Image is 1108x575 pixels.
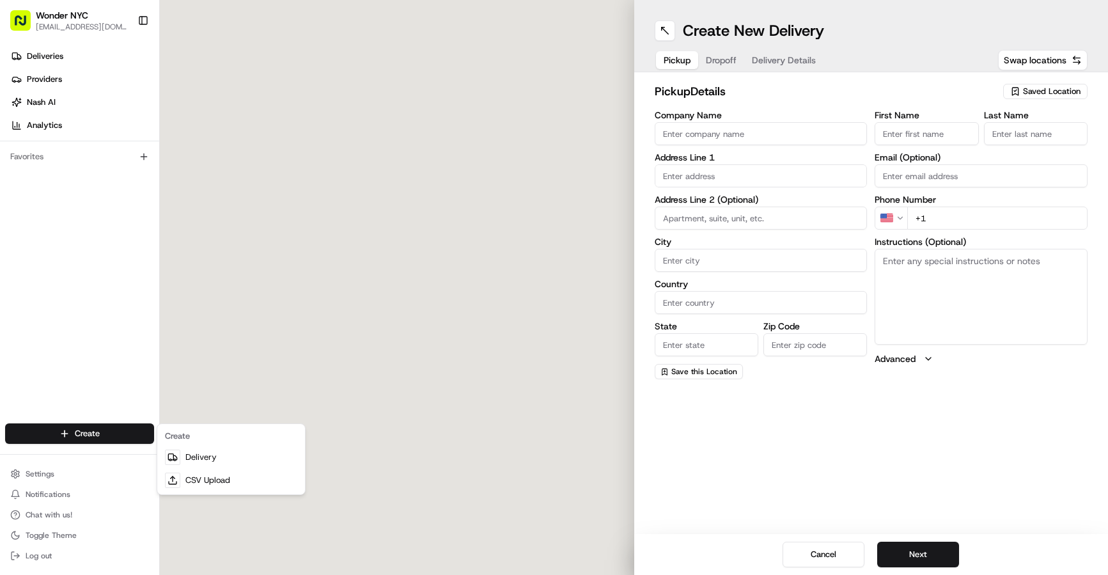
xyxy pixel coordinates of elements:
button: See all [198,164,233,179]
button: Start new chat [217,126,233,141]
div: Past conversations [13,166,82,177]
a: CSV Upload [160,469,302,492]
h1: Create New Delivery [683,20,824,41]
span: Log out [26,551,52,561]
label: Address Line 2 (Optional) [655,195,868,204]
span: • [172,198,176,209]
p: Welcome 👋 [13,51,233,72]
label: State [655,322,758,331]
span: Create [75,428,100,439]
label: Address Line 1 [655,153,868,162]
div: Create [160,427,302,446]
span: Providers [27,74,62,85]
div: Favorites [5,146,154,167]
a: 📗Knowledge Base [8,281,103,304]
span: Saved Location [1023,86,1081,97]
span: Settings [26,469,54,479]
span: Notifications [26,489,70,500]
img: Dianne Alexi Soriano [13,221,33,241]
label: Zip Code [763,322,867,331]
input: Enter phone number [907,207,1088,230]
span: API Documentation [121,286,205,299]
button: Next [877,542,959,567]
label: Last Name [984,111,1088,120]
span: Analytics [27,120,62,131]
input: Enter company name [655,122,868,145]
span: [PERSON_NAME] [PERSON_NAME] [40,198,169,209]
span: Dropoff [706,54,737,67]
span: Pylon [127,317,155,327]
a: 💻API Documentation [103,281,210,304]
img: 1736555255976-a54dd68f-1ca7-489b-9aae-adbdc363a1c4 [13,122,36,145]
img: Nash [13,13,38,38]
img: 1736555255976-a54dd68f-1ca7-489b-9aae-adbdc363a1c4 [26,233,36,244]
button: Cancel [783,542,864,567]
a: Delivery [160,446,302,469]
input: Enter last name [984,122,1088,145]
span: Chat with us! [26,510,72,520]
span: Pickup [664,54,691,67]
span: Save this Location [671,366,737,377]
input: Apartment, suite, unit, etc. [655,207,868,230]
label: City [655,237,868,246]
span: Wonder NYC [36,9,88,22]
span: Knowledge Base [26,286,98,299]
img: 1732323095091-59ea418b-cfe3-43c8-9ae0-d0d06d6fd42c [27,122,50,145]
span: Delivery Details [752,54,816,67]
span: Swap locations [1004,54,1066,67]
input: Enter city [655,249,868,272]
input: Enter email address [875,164,1088,187]
h2: pickup Details [655,83,996,100]
div: Start new chat [58,122,210,135]
a: Powered byPylon [90,317,155,327]
div: 💻 [108,287,118,297]
label: Advanced [875,352,916,365]
input: Enter address [655,164,868,187]
div: 📗 [13,287,23,297]
div: We're available if you need us! [58,135,176,145]
label: Company Name [655,111,868,120]
span: [DATE] [179,233,205,243]
label: Phone Number [875,195,1088,204]
input: Enter country [655,291,868,314]
input: Enter zip code [763,333,867,356]
input: Enter state [655,333,758,356]
span: Deliveries [27,51,63,62]
label: Instructions (Optional) [875,237,1088,246]
span: Nash AI [27,97,56,108]
label: First Name [875,111,978,120]
img: Dianne Alexi Soriano [13,186,33,207]
span: [DATE] [179,198,205,209]
img: 1736555255976-a54dd68f-1ca7-489b-9aae-adbdc363a1c4 [26,199,36,209]
span: [PERSON_NAME] [PERSON_NAME] [40,233,169,243]
span: Toggle Theme [26,530,77,540]
label: Country [655,280,868,288]
input: Enter first name [875,122,978,145]
span: [EMAIL_ADDRESS][DOMAIN_NAME] [36,22,127,32]
input: Clear [33,83,211,96]
span: • [172,233,176,243]
label: Email (Optional) [875,153,1088,162]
